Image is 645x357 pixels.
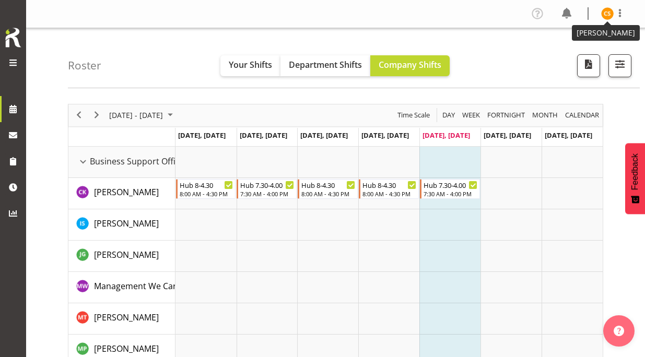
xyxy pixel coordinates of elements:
a: Management We Care [94,280,181,292]
span: Fortnight [486,109,526,122]
button: Your Shifts [220,55,280,76]
span: Month [531,109,559,122]
div: Chloe Kim"s event - Hub 8-4.30 Begin From Monday, September 29, 2025 at 8:00:00 AM GMT+13:00 Ends... [176,179,236,199]
a: [PERSON_NAME] [94,311,159,324]
div: Chloe Kim"s event - Hub 8-4.30 Begin From Wednesday, October 1, 2025 at 8:00:00 AM GMT+13:00 Ends... [298,179,358,199]
span: Day [441,109,456,122]
div: Hub 8-4.30 [301,180,355,190]
div: previous period [70,104,88,126]
span: Week [461,109,481,122]
td: Management We Care resource [68,272,175,303]
button: Download a PDF of the roster according to the set date range. [577,54,600,77]
div: 8:00 AM - 4:30 PM [301,189,355,198]
button: Filter Shifts [608,54,631,77]
span: [PERSON_NAME] [94,218,159,229]
a: [PERSON_NAME] [94,342,159,355]
td: Chloe Kim resource [68,178,175,209]
button: Previous [72,109,86,122]
span: [DATE], [DATE] [178,130,226,140]
span: Department Shifts [289,59,362,70]
button: Next [90,109,104,122]
img: catherine-stewart11254.jpg [601,7,614,20]
button: Department Shifts [280,55,370,76]
span: [DATE], [DATE] [300,130,348,140]
div: Chloe Kim"s event - Hub 7.30-4.00 Begin From Friday, October 3, 2025 at 7:30:00 AM GMT+13:00 Ends... [420,179,480,199]
a: [PERSON_NAME] [94,186,159,198]
div: 7:30 AM - 4:00 PM [424,189,477,198]
span: calendar [564,109,600,122]
div: Sep 29 - Oct 05, 2025 [105,104,179,126]
img: Rosterit icon logo [3,26,24,49]
div: 8:00 AM - 4:30 PM [180,189,233,198]
span: [DATE], [DATE] [240,130,287,140]
div: Chloe Kim"s event - Hub 7.30-4.00 Begin From Tuesday, September 30, 2025 at 7:30:00 AM GMT+13:00 ... [237,179,297,199]
span: Time Scale [396,109,431,122]
span: Business Support Office [90,155,184,168]
a: [PERSON_NAME] [94,217,159,230]
div: Chloe Kim"s event - Hub 8-4.30 Begin From Thursday, October 2, 2025 at 8:00:00 AM GMT+13:00 Ends ... [359,179,419,199]
button: Timeline Month [531,109,560,122]
span: Feedback [630,153,640,190]
a: [PERSON_NAME] [94,248,159,261]
button: Month [564,109,601,122]
div: Hub 8-4.30 [362,180,416,190]
span: [DATE], [DATE] [545,130,592,140]
div: Hub 7.30-4.00 [240,180,294,190]
td: Janine Grundler resource [68,241,175,272]
img: help-xxl-2.png [614,326,624,336]
div: Hub 8-4.30 [180,180,233,190]
button: Time Scale [396,109,432,122]
h4: Roster [68,59,101,72]
div: 8:00 AM - 4:30 PM [362,189,416,198]
div: Hub 7.30-4.00 [424,180,477,190]
button: Company Shifts [370,55,450,76]
span: [DATE], [DATE] [484,130,531,140]
span: [DATE] - [DATE] [108,109,164,122]
div: next period [88,104,105,126]
button: October 2025 [108,109,178,122]
span: [DATE], [DATE] [423,130,470,140]
button: Feedback - Show survey [625,143,645,214]
div: 7:30 AM - 4:00 PM [240,189,294,198]
span: Your Shifts [229,59,272,70]
span: Management We Care [94,280,181,292]
td: Business Support Office resource [68,147,175,178]
button: Timeline Week [461,109,482,122]
span: [DATE], [DATE] [361,130,409,140]
td: Michelle Thomas resource [68,303,175,335]
button: Timeline Day [441,109,457,122]
span: [PERSON_NAME] [94,186,159,198]
button: Fortnight [486,109,527,122]
td: Isabel Simcox resource [68,209,175,241]
span: Company Shifts [379,59,441,70]
span: [PERSON_NAME] [94,312,159,323]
